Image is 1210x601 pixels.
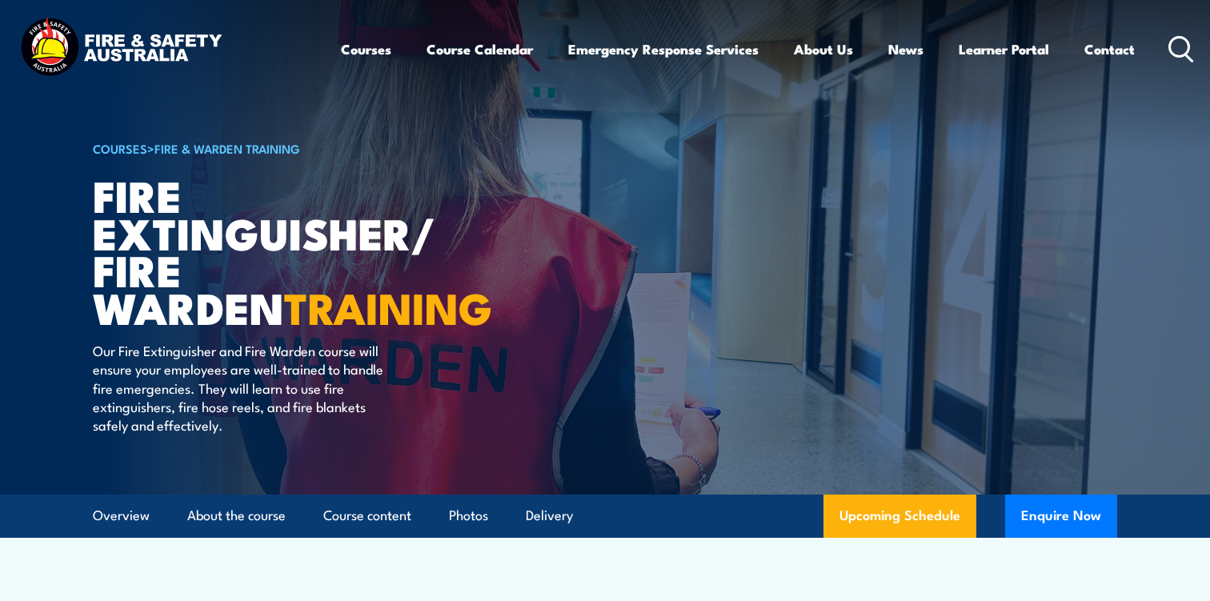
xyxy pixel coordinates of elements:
[526,495,573,537] a: Delivery
[568,28,759,70] a: Emergency Response Services
[427,28,533,70] a: Course Calendar
[449,495,488,537] a: Photos
[284,273,492,339] strong: TRAINING
[959,28,1049,70] a: Learner Portal
[341,28,391,70] a: Courses
[93,495,150,537] a: Overview
[187,495,286,537] a: About the course
[888,28,924,70] a: News
[93,139,147,157] a: COURSES
[93,138,488,158] h6: >
[93,176,488,326] h1: Fire Extinguisher/ Fire Warden
[1005,495,1117,538] button: Enquire Now
[323,495,411,537] a: Course content
[823,495,976,538] a: Upcoming Schedule
[1084,28,1135,70] a: Contact
[154,139,300,157] a: Fire & Warden Training
[794,28,853,70] a: About Us
[93,341,385,435] p: Our Fire Extinguisher and Fire Warden course will ensure your employees are well-trained to handl...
